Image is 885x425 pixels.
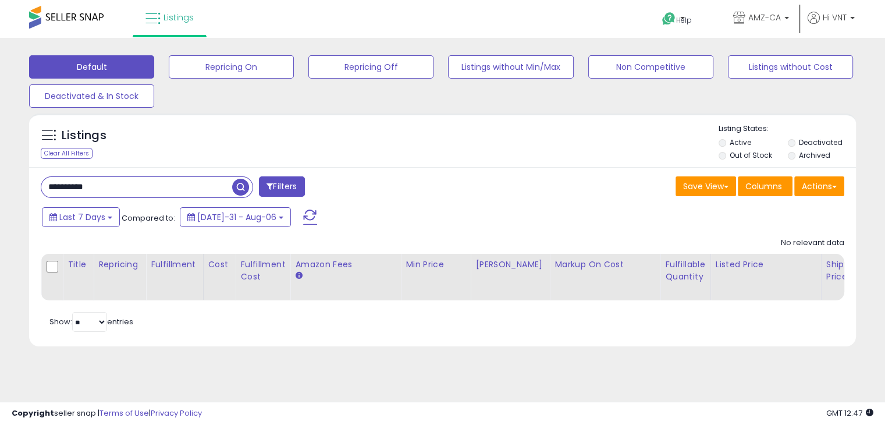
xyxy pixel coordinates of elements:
button: Repricing On [169,55,294,79]
th: The percentage added to the cost of goods (COGS) that forms the calculator for Min & Max prices. [550,254,660,300]
button: Last 7 Days [42,207,120,227]
a: Terms of Use [99,408,149,419]
span: Columns [745,180,782,192]
button: Listings without Min/Max [448,55,573,79]
div: Min Price [406,258,465,271]
span: Help [676,15,692,25]
div: Clear All Filters [41,148,93,159]
a: Privacy Policy [151,408,202,419]
span: Last 7 Days [59,211,105,223]
a: Hi VNT [808,12,855,38]
div: Listed Price [716,258,816,271]
div: Amazon Fees [295,258,396,271]
span: Hi VNT [823,12,847,23]
span: Show: entries [49,316,133,327]
button: Save View [676,176,736,196]
div: Fulfillable Quantity [665,258,705,283]
div: Repricing [98,258,141,271]
div: Title [67,258,88,271]
div: Fulfillment Cost [240,258,285,283]
div: Fulfillment [151,258,198,271]
div: Ship Price [826,258,850,283]
h5: Listings [62,127,106,144]
button: Listings without Cost [728,55,853,79]
a: Help [653,3,715,38]
label: Archived [798,150,830,160]
i: Get Help [662,12,676,26]
div: Cost [208,258,231,271]
span: 2025-08-14 12:47 GMT [826,408,873,419]
label: Active [730,137,751,147]
strong: Copyright [12,408,54,419]
label: Deactivated [798,137,842,147]
span: [DATE]-31 - Aug-06 [197,211,276,223]
button: Default [29,55,154,79]
span: Compared to: [122,212,175,224]
button: Repricing Off [308,55,433,79]
label: Out of Stock [730,150,772,160]
button: Non Competitive [588,55,713,79]
button: Filters [259,176,304,197]
div: seller snap | | [12,408,202,419]
small: Amazon Fees. [295,271,302,281]
button: Deactivated & In Stock [29,84,154,108]
div: No relevant data [781,238,844,249]
span: AMZ-CA [748,12,781,23]
button: Actions [794,176,844,196]
button: Columns [738,176,792,196]
button: [DATE]-31 - Aug-06 [180,207,291,227]
span: Listings [164,12,194,23]
div: Markup on Cost [555,258,655,271]
p: Listing States: [719,123,856,134]
div: [PERSON_NAME] [475,258,545,271]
